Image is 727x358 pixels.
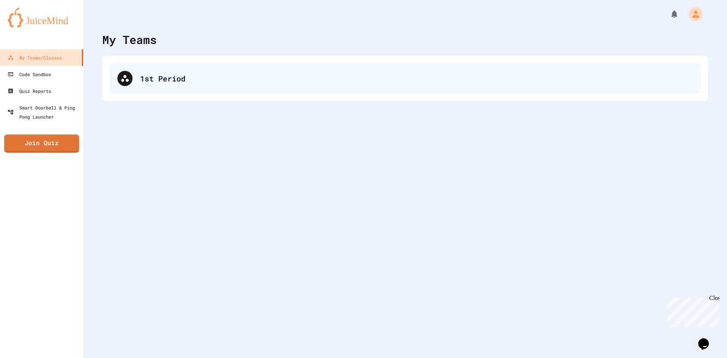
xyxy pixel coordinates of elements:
div: My Notifications [656,8,681,20]
div: Quiz Reports [8,86,51,95]
div: Chat with us now!Close [3,3,52,48]
div: 1st Period [140,73,693,84]
a: Join Quiz [4,134,79,153]
img: logo-orange.svg [8,8,76,27]
div: My Teams [102,31,157,48]
div: My Account [681,5,704,23]
iframe: chat widget [664,295,719,327]
iframe: chat widget [695,328,719,350]
div: Code Sandbox [8,70,51,79]
div: Smart Doorbell & Ping Pong Launcher [8,103,80,121]
div: 1st Period [110,63,700,94]
div: My Teams/Classes [8,53,62,62]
